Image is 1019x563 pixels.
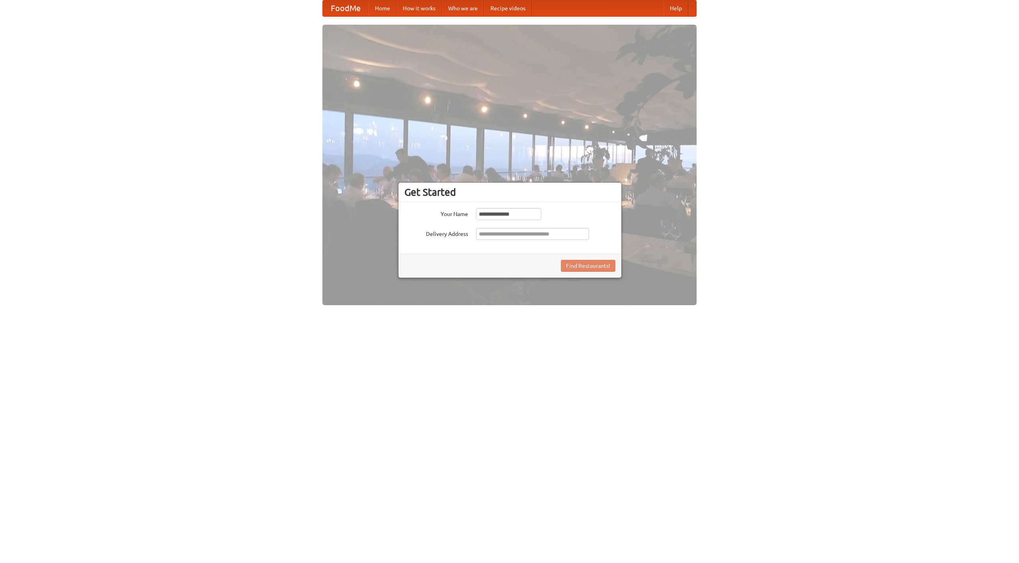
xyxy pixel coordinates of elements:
a: Home [369,0,396,16]
label: Your Name [404,208,468,218]
a: FoodMe [323,0,369,16]
h3: Get Started [404,186,615,198]
a: Help [664,0,688,16]
a: Recipe videos [484,0,532,16]
a: Who we are [442,0,484,16]
a: How it works [396,0,442,16]
button: Find Restaurants! [561,260,615,272]
label: Delivery Address [404,228,468,238]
